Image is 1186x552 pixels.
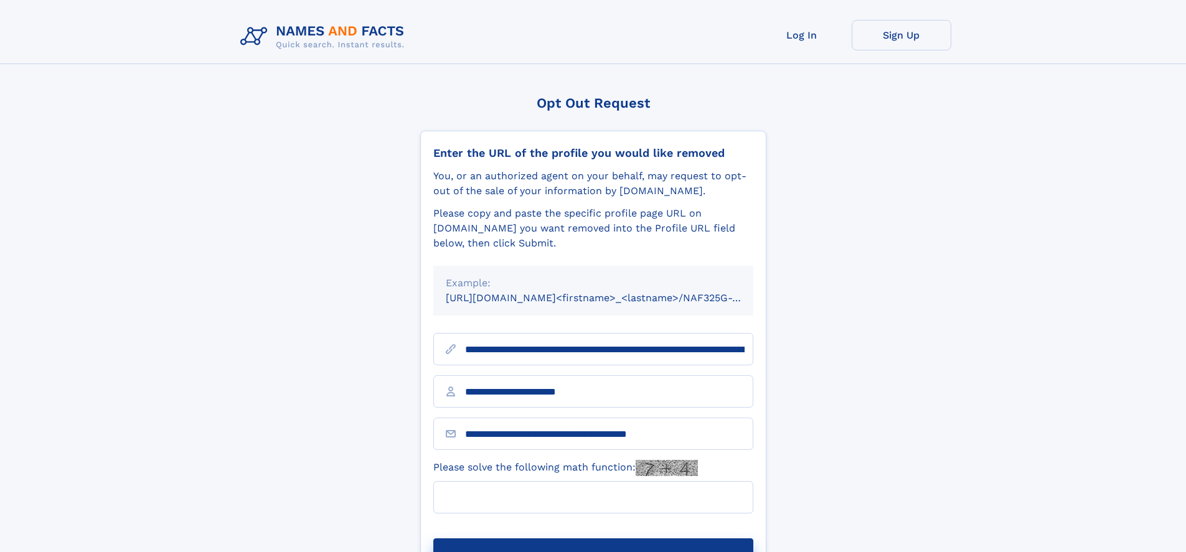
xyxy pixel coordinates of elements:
img: Logo Names and Facts [235,20,415,54]
div: Opt Out Request [420,95,766,111]
div: You, or an authorized agent on your behalf, may request to opt-out of the sale of your informatio... [433,169,753,199]
small: [URL][DOMAIN_NAME]<firstname>_<lastname>/NAF325G-xxxxxxxx [446,292,777,304]
div: Please copy and paste the specific profile page URL on [DOMAIN_NAME] you want removed into the Pr... [433,206,753,251]
div: Enter the URL of the profile you would like removed [433,146,753,160]
label: Please solve the following math function: [433,460,698,476]
div: Example: [446,276,741,291]
a: Log In [752,20,852,50]
a: Sign Up [852,20,951,50]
